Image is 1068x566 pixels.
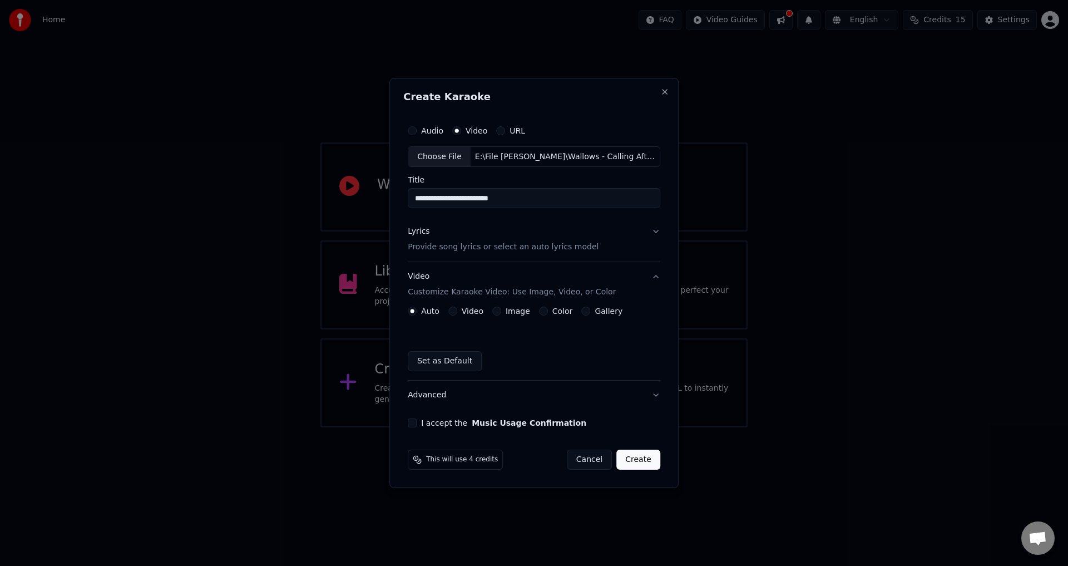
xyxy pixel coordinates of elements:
label: Title [408,176,660,184]
label: Image [506,307,530,315]
div: VideoCustomize Karaoke Video: Use Image, Video, or Color [408,307,660,380]
label: I accept the [421,419,586,427]
button: LyricsProvide song lyrics or select an auto lyrics model [408,218,660,262]
span: This will use 4 credits [426,455,498,464]
button: VideoCustomize Karaoke Video: Use Image, Video, or Color [408,263,660,307]
button: Create [616,450,660,470]
label: URL [510,127,525,135]
label: Color [552,307,573,315]
p: Customize Karaoke Video: Use Image, Video, or Color [408,287,616,298]
p: Provide song lyrics or select an auto lyrics model [408,242,599,253]
button: I accept the [472,419,586,427]
label: Audio [421,127,443,135]
button: Set as Default [408,351,482,371]
label: Gallery [595,307,622,315]
label: Auto [421,307,439,315]
button: Advanced [408,381,660,410]
div: Video [408,272,616,298]
button: Cancel [567,450,612,470]
label: Video [462,307,483,315]
div: Choose File [408,147,471,167]
div: Lyrics [408,227,429,238]
h2: Create Karaoke [403,92,665,102]
label: Video [466,127,487,135]
div: E:\File [PERSON_NAME]\Wallows - Calling After Me\Wallows - Calling After Me.mp4 [471,151,660,163]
